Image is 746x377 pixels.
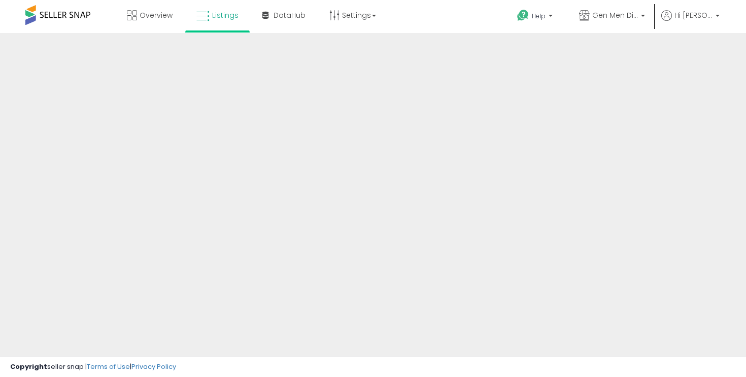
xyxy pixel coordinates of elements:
[140,10,173,20] span: Overview
[212,10,239,20] span: Listings
[10,362,47,371] strong: Copyright
[509,2,563,33] a: Help
[131,362,176,371] a: Privacy Policy
[517,9,529,22] i: Get Help
[532,12,546,20] span: Help
[10,362,176,372] div: seller snap | |
[87,362,130,371] a: Terms of Use
[661,10,720,33] a: Hi [PERSON_NAME]
[674,10,713,20] span: Hi [PERSON_NAME]
[274,10,306,20] span: DataHub
[592,10,638,20] span: Gen Men Distributor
